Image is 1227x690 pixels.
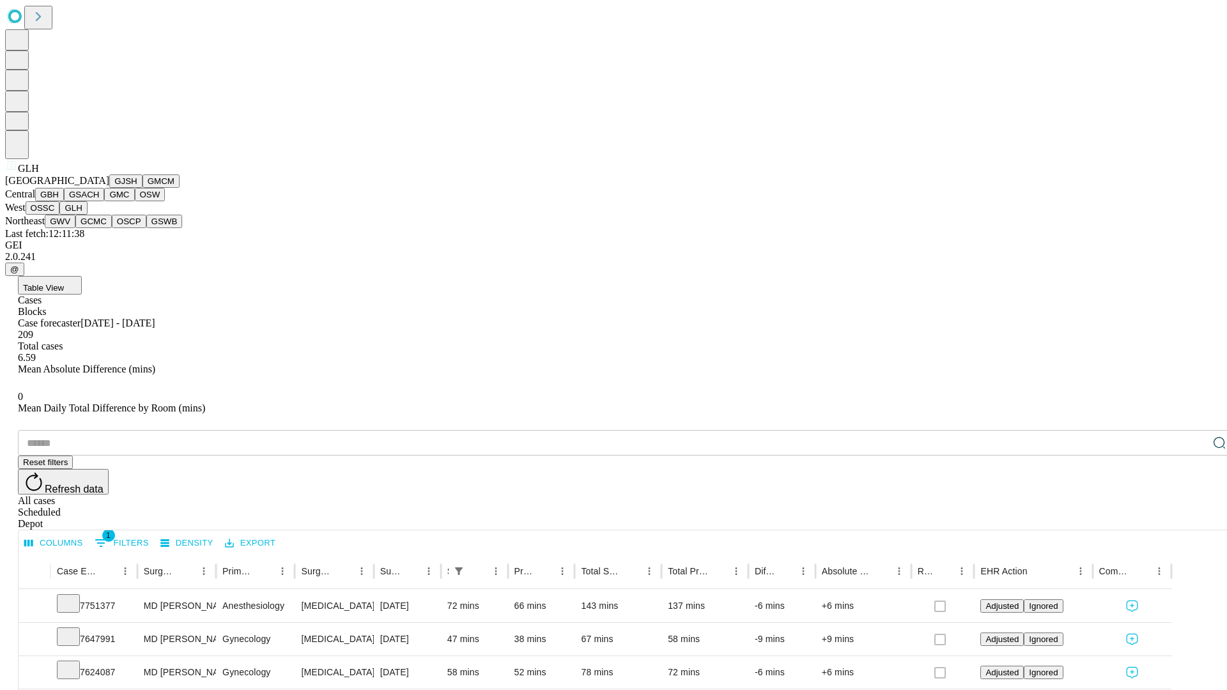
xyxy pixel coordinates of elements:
button: Menu [640,562,658,580]
button: Select columns [21,533,86,553]
button: GWV [45,215,75,228]
div: 38 mins [514,623,569,655]
span: Central [5,188,35,199]
button: Menu [195,562,213,580]
div: Case Epic Id [57,566,97,576]
button: Sort [1029,562,1047,580]
div: 2.0.241 [5,251,1222,263]
button: Expand [25,595,44,618]
button: Sort [622,562,640,580]
button: Menu [553,562,571,580]
button: Menu [420,562,438,580]
button: Menu [487,562,505,580]
div: 72 mins [447,590,502,622]
button: Menu [1150,562,1168,580]
span: 6.59 [18,352,36,363]
button: Sort [935,562,953,580]
button: Menu [890,562,908,580]
button: Adjusted [980,599,1024,613]
button: Table View [18,276,82,295]
button: OSCP [112,215,146,228]
div: Surgery Date [380,566,401,576]
span: Mean Absolute Difference (mins) [18,364,155,374]
button: Ignored [1024,666,1063,679]
div: 7751377 [57,590,131,622]
button: Menu [274,562,291,580]
div: 52 mins [514,656,569,689]
div: 67 mins [581,623,655,655]
button: Sort [256,562,274,580]
button: Sort [709,562,727,580]
span: Ignored [1029,634,1058,644]
button: GLH [59,201,87,215]
div: MD [PERSON_NAME] [144,590,210,622]
span: Refresh data [45,484,104,494]
button: Ignored [1024,599,1063,613]
button: Menu [953,562,971,580]
div: Anesthesiology [222,590,288,622]
div: 143 mins [581,590,655,622]
div: Total Scheduled Duration [581,566,621,576]
button: @ [5,263,24,276]
button: GJSH [109,174,143,188]
div: Primary Service [222,566,254,576]
span: Ignored [1029,668,1058,677]
button: GBH [35,188,64,201]
button: Menu [1072,562,1090,580]
button: Density [157,533,217,553]
div: EHR Action [980,566,1027,576]
button: Adjusted [980,632,1024,646]
div: 7624087 [57,656,131,689]
div: [MEDICAL_DATA] WITH [MEDICAL_DATA] AND/OR [MEDICAL_DATA] WITH OR WITHOUT D&C [301,656,367,689]
div: 58 mins [668,623,742,655]
span: Mean Daily Total Difference by Room (mins) [18,402,205,413]
span: Adjusted [985,601,1019,611]
button: OSW [135,188,166,201]
button: Sort [98,562,116,580]
div: [MEDICAL_DATA] [MEDICAL_DATA] AND OR [MEDICAL_DATA] [301,590,367,622]
button: GCMC [75,215,112,228]
button: Sort [335,562,353,580]
div: 78 mins [581,656,655,689]
span: Case forecaster [18,318,81,328]
div: GEI [5,240,1222,251]
div: 7647991 [57,623,131,655]
span: Ignored [1029,601,1058,611]
span: Table View [23,283,64,293]
button: Ignored [1024,632,1063,646]
span: [DATE] - [DATE] [81,318,155,328]
button: Sort [1132,562,1150,580]
span: Total cases [18,341,63,351]
div: +6 mins [822,656,905,689]
span: @ [10,264,19,274]
div: 47 mins [447,623,502,655]
span: GLH [18,163,39,174]
button: Sort [402,562,420,580]
div: 137 mins [668,590,742,622]
span: Last fetch: 12:11:38 [5,228,84,239]
div: -6 mins [755,656,809,689]
div: 1 active filter [450,562,468,580]
span: Reset filters [23,457,68,467]
div: Absolute Difference [822,566,871,576]
button: Expand [25,662,44,684]
div: +6 mins [822,590,905,622]
div: 66 mins [514,590,569,622]
div: Gynecology [222,656,288,689]
div: Scheduled In Room Duration [447,566,449,576]
div: MD [PERSON_NAME] [144,656,210,689]
button: Refresh data [18,469,109,494]
span: West [5,202,26,213]
div: 72 mins [668,656,742,689]
div: Total Predicted Duration [668,566,708,576]
button: Menu [727,562,745,580]
button: Show filters [450,562,468,580]
div: Gynecology [222,623,288,655]
button: Reset filters [18,456,73,469]
button: Sort [469,562,487,580]
div: +9 mins [822,623,905,655]
div: -9 mins [755,623,809,655]
span: 209 [18,329,33,340]
span: Adjusted [985,668,1019,677]
button: Menu [794,562,812,580]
